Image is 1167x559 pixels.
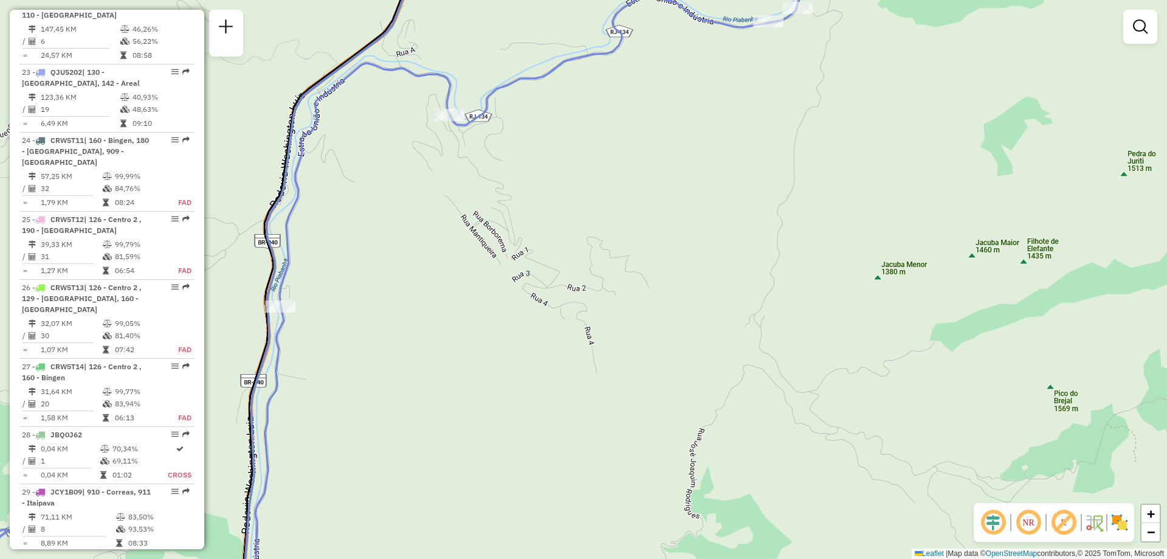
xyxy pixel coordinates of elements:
span: | 126 - Centro 2 , 160 - Bingen [22,362,142,382]
i: Distância Total [29,173,36,180]
i: % de utilização da cubagem [103,185,112,192]
td: 56,22% [132,35,190,47]
span: 25 - [22,215,142,235]
i: Tempo total em rota [120,120,126,127]
i: Total de Atividades [29,106,36,113]
td: FAD [165,265,192,277]
i: % de utilização da cubagem [116,526,125,533]
span: Ocultar deslocamento [979,508,1008,537]
span: | 126 - Centro 2 , 129 - [GEOGRAPHIC_DATA], 160 - [GEOGRAPHIC_DATA] [22,283,142,314]
span: | 910 - Correas, 911 - Itaipava [22,487,151,507]
td: = [22,117,28,130]
td: 147,45 KM [40,23,120,35]
i: % de utilização do peso [103,173,112,180]
i: % de utilização da cubagem [103,253,112,260]
i: Tempo total em rota [120,52,126,59]
td: 07:42 [114,344,165,356]
em: Opções [171,68,179,75]
td: / [22,398,28,410]
i: % de utilização da cubagem [120,106,129,113]
i: % de utilização do peso [103,241,112,248]
td: 1,79 KM [40,196,102,209]
td: 57,25 KM [40,170,102,182]
i: Distância Total [29,388,36,395]
td: 123,36 KM [40,91,120,103]
span: 27 - [22,362,142,382]
td: 0,04 KM [40,443,100,455]
i: Distância Total [29,320,36,327]
i: % de utilização do peso [116,513,125,521]
td: 81,59% [114,251,165,263]
i: % de utilização do peso [120,94,129,101]
td: 46,26% [132,23,190,35]
img: Fluxo de ruas [1084,513,1104,532]
td: = [22,196,28,209]
td: 31,64 KM [40,386,102,398]
i: Tempo total em rota [116,540,122,547]
span: 29 - [22,487,151,507]
td: 1,07 KM [40,344,102,356]
span: CRW5T13 [50,283,84,292]
i: % de utilização do peso [103,388,112,395]
img: Exibir/Ocultar setores [1110,513,1129,532]
td: 99,79% [114,238,165,251]
td: 83,94% [114,398,165,410]
td: = [22,49,28,61]
td: 08:24 [114,196,165,209]
td: 99,77% [114,386,165,398]
td: 06:54 [114,265,165,277]
td: / [22,330,28,342]
td: = [22,469,28,481]
td: 1,58 KM [40,412,102,424]
td: / [22,455,28,467]
span: − [1147,524,1155,540]
em: Opções [171,136,179,144]
i: Total de Atividades [29,400,36,408]
span: + [1147,506,1155,521]
td: 6 [40,35,120,47]
span: JCY1B09 [50,487,82,496]
td: 81,40% [114,330,165,342]
td: 69,11% [112,455,167,467]
td: 83,50% [128,511,189,523]
td: 93,53% [128,523,189,535]
td: FAD [165,196,192,209]
td: 08:58 [132,49,190,61]
td: 06:13 [114,412,165,424]
span: 24 - [22,136,149,167]
td: 32 [40,182,102,195]
i: Distância Total [29,94,36,101]
i: Tempo total em rota [103,199,109,206]
td: 99,05% [114,318,165,330]
span: | 160 - Bingen, 180 - [GEOGRAPHIC_DATA], 909 - [GEOGRAPHIC_DATA] [22,136,149,167]
td: 30 [40,330,102,342]
em: Rota exportada [182,68,190,75]
a: OpenStreetMap [986,549,1038,558]
span: 26 - [22,283,142,314]
i: Distância Total [29,513,36,521]
i: % de utilização do peso [103,320,112,327]
i: Total de Atividades [29,526,36,533]
td: 39,33 KM [40,238,102,251]
td: = [22,412,28,424]
em: Rota exportada [182,488,190,495]
i: Tempo total em rota [103,346,109,353]
td: / [22,182,28,195]
i: Total de Atividades [29,332,36,339]
span: | 126 - Centro 2 , 190 - [GEOGRAPHIC_DATA] [22,215,142,235]
em: Opções [171,215,179,223]
span: | 130 - [GEOGRAPHIC_DATA], 142 - Areal [22,68,140,88]
td: 08:33 [128,537,189,549]
td: = [22,537,28,549]
span: CRW5T14 [50,362,84,371]
td: 20 [40,398,102,410]
td: 71,11 KM [40,511,115,523]
td: 40,93% [132,91,190,103]
td: 31 [40,251,102,263]
i: Distância Total [29,26,36,33]
i: Total de Atividades [29,457,36,465]
span: Exibir rótulo [1049,508,1078,537]
em: Opções [171,431,179,438]
span: CRW5T11 [50,136,84,145]
i: Tempo total em rota [103,267,109,274]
